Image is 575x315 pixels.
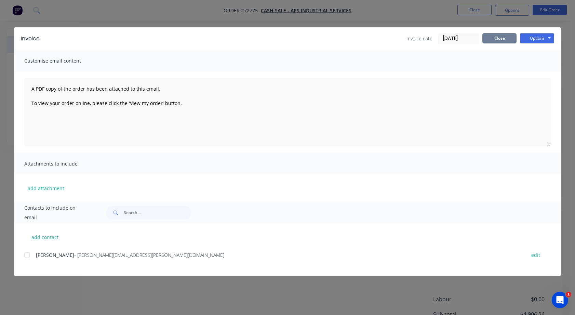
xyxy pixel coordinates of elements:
[552,292,568,308] iframe: Intercom live chat
[24,78,551,146] textarea: A PDF copy of the order has been attached to this email. To view your order online, please click ...
[24,159,99,169] span: Attachments to include
[24,232,65,242] button: add contact
[74,252,224,258] span: - [PERSON_NAME][EMAIL_ADDRESS][PERSON_NAME][DOMAIN_NAME]
[566,292,571,297] span: 1
[24,183,68,193] button: add attachment
[24,56,99,66] span: Customise email content
[482,33,517,43] button: Close
[520,33,554,43] button: Options
[24,203,89,222] span: Contacts to include on email
[406,35,432,42] span: Invoice date
[21,35,40,43] div: Invoice
[527,250,544,260] button: edit
[36,252,74,258] span: [PERSON_NAME]
[124,206,191,220] input: Search...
